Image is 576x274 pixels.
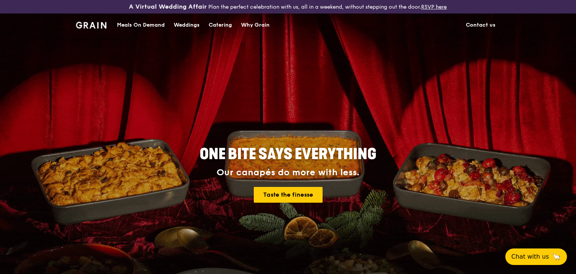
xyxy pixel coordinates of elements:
a: Contact us [461,14,500,36]
div: Our canapés do more with less. [153,167,423,178]
a: RSVP here [421,4,447,10]
button: Chat with us🦙 [505,248,567,265]
div: Plan the perfect celebration with us, all in a weekend, without stepping out the door. [96,3,480,11]
div: Why Grain [241,14,270,36]
h3: A Virtual Wedding Affair [129,3,207,11]
div: Catering [209,14,232,36]
span: ONE BITE SAYS EVERYTHING [200,145,376,163]
img: Grain [76,22,106,29]
a: Weddings [169,14,204,36]
span: Chat with us [511,252,549,261]
a: Taste the finesse [254,187,323,203]
a: Why Grain [236,14,274,36]
a: Catering [204,14,236,36]
span: 🦙 [552,252,561,261]
a: GrainGrain [76,13,106,36]
div: Weddings [174,14,200,36]
div: Meals On Demand [117,14,165,36]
